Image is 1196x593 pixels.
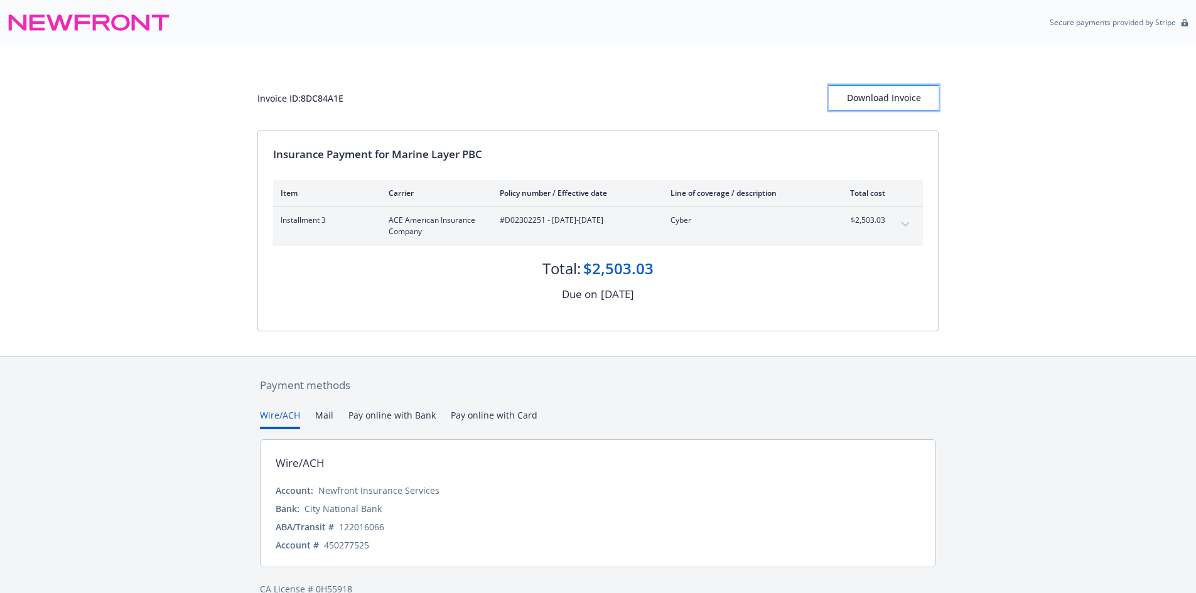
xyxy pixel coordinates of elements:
[324,538,369,552] div: 450277525
[389,215,480,237] span: ACE American Insurance Company
[583,258,654,279] div: $2,503.03
[257,92,343,105] div: Invoice ID: 8DC84A1E
[838,215,885,226] span: $2,503.03
[895,215,915,235] button: expand content
[260,409,300,429] button: Wire/ACH
[671,215,818,226] span: Cyber
[838,188,885,198] div: Total cost
[451,409,537,429] button: Pay online with Card
[276,502,299,515] div: Bank:
[348,409,436,429] button: Pay online with Bank
[273,146,923,163] div: Insurance Payment for Marine Layer PBC
[304,502,382,515] div: City National Bank
[829,86,939,110] div: Download Invoice
[276,455,325,471] div: Wire/ACH
[276,520,334,533] div: ABA/Transit #
[671,188,818,198] div: Line of coverage / description
[542,258,581,279] div: Total:
[829,85,939,110] button: Download Invoice
[276,484,313,497] div: Account:
[500,215,650,226] span: #D02302251 - [DATE]-[DATE]
[1050,17,1176,28] p: Secure payments provided by Stripe
[601,286,634,302] div: [DATE]
[339,520,384,533] div: 122016066
[500,188,650,198] div: Policy number / Effective date
[562,286,597,302] div: Due on
[260,377,936,393] div: Payment methods
[389,188,480,198] div: Carrier
[276,538,319,552] div: Account #
[273,207,923,245] div: Installment 3ACE American Insurance Company#D02302251 - [DATE]-[DATE]Cyber$2,503.03expand content
[315,409,333,429] button: Mail
[281,215,369,226] span: Installment 3
[281,188,369,198] div: Item
[318,484,439,497] div: Newfront Insurance Services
